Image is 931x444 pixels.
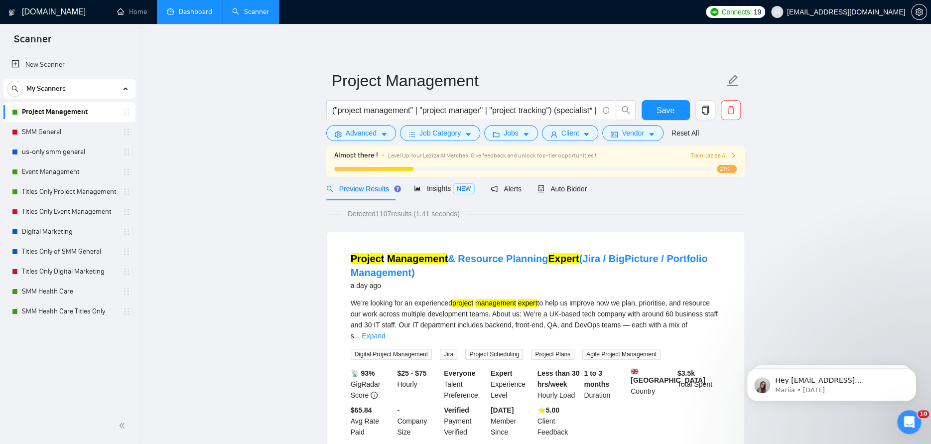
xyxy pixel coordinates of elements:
[616,106,635,115] span: search
[548,253,579,264] mark: Expert
[22,102,117,122] a: Project Management
[696,106,715,115] span: copy
[22,202,117,222] a: Titles Only Event Management
[721,106,740,115] span: delete
[642,100,690,120] button: Save
[523,131,530,138] span: caret-down
[582,349,661,360] span: Agile Project Management
[123,128,131,136] span: holder
[489,368,535,401] div: Experience Level
[754,6,761,17] span: 19
[602,125,663,141] button: idcardVendorcaret-down
[397,406,399,414] b: -
[351,349,432,360] span: Digital Project Management
[123,288,131,296] span: holder
[351,280,720,292] div: a day ago
[332,104,598,117] input: Search Freelance Jobs...
[911,8,927,16] a: setting
[22,222,117,242] a: Digital Marketing
[351,253,708,278] a: Project Management& Resource PlanningExpert(Jira / BigPicture / Portfolio Management)
[332,68,724,93] input: Scanner name...
[167,7,212,16] a: dashboardDashboard
[117,7,147,16] a: homeHome
[371,392,378,399] span: info-circle
[6,32,59,53] span: Scanner
[123,228,131,236] span: holder
[537,185,544,192] span: robot
[535,368,582,401] div: Hourly Load
[489,405,535,438] div: Member Since
[381,131,388,138] span: caret-down
[414,185,421,192] span: area-chart
[3,79,135,321] li: My Scanners
[123,208,131,216] span: holder
[631,368,705,384] b: [GEOGRAPHIC_DATA]
[400,125,480,141] button: barsJob Categorycaret-down
[491,369,513,377] b: Expert
[912,8,927,16] span: setting
[710,8,718,16] img: upwork-logo.png
[123,148,131,156] span: holder
[351,406,372,414] b: $65.84
[721,6,751,17] span: Connects:
[629,368,675,401] div: Country
[465,349,523,360] span: Project Scheduling
[603,107,609,114] span: info-circle
[349,405,396,438] div: Avg Rate Paid
[346,128,377,139] span: Advanced
[326,185,398,193] span: Preview Results
[918,410,929,418] span: 10
[123,168,131,176] span: holder
[123,268,131,276] span: holder
[442,368,489,401] div: Talent Preference
[677,369,695,377] b: $ 3.5k
[535,405,582,438] div: Client Feedback
[7,85,22,92] span: search
[897,410,921,434] iframe: Intercom live chat
[444,369,475,377] b: Everyone
[341,208,467,219] span: Detected 1107 results (1.41 seconds)
[465,131,472,138] span: caret-down
[362,332,385,340] a: Expand
[334,150,378,161] span: Almost there !
[393,184,402,193] div: Tooltip anchor
[351,253,385,264] mark: Project
[622,128,644,139] span: Vendor
[671,128,699,139] a: Reset All
[22,142,117,162] a: us-only smm general
[397,369,426,377] b: $25 - $75
[326,185,333,192] span: search
[475,299,516,307] mark: management
[351,369,375,377] b: 📡 93%
[11,55,128,75] a: New Scanner
[721,100,741,120] button: delete
[732,347,931,417] iframe: Intercom notifications message
[22,282,117,301] a: SMM Health Care
[8,4,15,20] img: logo
[3,55,135,75] li: New Scanner
[354,332,360,340] span: ...
[504,128,519,139] span: Jobs
[123,108,131,116] span: holder
[542,125,599,141] button: userClientcaret-down
[518,299,537,307] mark: expert
[911,4,927,20] button: setting
[675,368,722,401] div: Total Spent
[537,406,559,414] b: ⭐️ 5.00
[119,421,129,431] span: double-left
[388,152,596,159] span: Level Up Your Laziza AI Matches! Give feedback and unlock top-tier opportunities !
[419,128,461,139] span: Job Category
[491,185,522,193] span: Alerts
[395,368,442,401] div: Hourly
[22,122,117,142] a: SMM General
[408,131,415,138] span: bars
[550,131,557,138] span: user
[22,262,117,282] a: Titles Only Digital Marketing
[7,81,23,97] button: search
[616,100,636,120] button: search
[493,131,500,138] span: folder
[351,297,720,341] div: We’re looking for an experienced to help us improve how we plan, prioritise, and resource our wor...
[690,151,736,160] button: Train Laziza AI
